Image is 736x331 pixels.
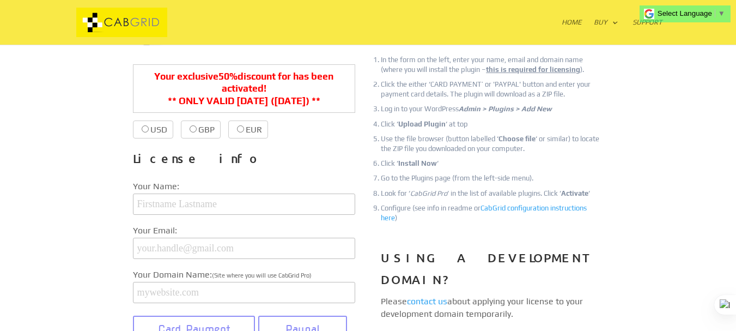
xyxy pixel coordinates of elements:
[381,247,603,296] h3: USING A DEVELOPMENT DOMAIN?
[133,238,355,259] input: your.handle@gmail.com
[594,19,618,45] a: Buy
[407,296,447,306] a: contact us
[133,179,355,194] label: Your Name:
[76,8,168,38] img: CabGrid
[133,16,355,49] p: is available to buy and download now . Please enter your license info below...
[381,173,603,183] li: Go to the Plugins page (from the left-side menu).
[133,268,355,282] label: Your Domain Name:
[562,19,582,45] a: Home
[718,9,725,17] span: ▼
[381,159,603,168] li: Click ‘ ‘
[133,121,173,139] label: USD
[228,121,268,139] label: EUR
[381,296,603,320] p: Please about applying your license to your development domain temporarily.
[561,189,588,197] strong: Activate
[459,105,552,113] em: Admin > Plugins > Add New
[381,134,603,154] li: Use the file browser (button labelled ‘ ‘ or similar) to locate the ZIP file you downloaded on yo...
[133,224,355,238] label: Your Email:
[142,125,149,133] input: USD
[486,65,580,74] u: this is required for licensing
[715,9,715,17] span: ​
[498,135,536,143] strong: Choose file
[381,119,603,129] li: Click ‘ ‘ at top
[658,9,712,17] span: Select Language
[398,159,437,167] strong: Install Now
[181,121,221,139] label: GBP
[381,189,603,198] li: Look for ‘ ‘ in the list of available plugins. Click ‘ ‘
[218,71,238,82] span: 50%
[237,125,244,133] input: EUR
[381,80,603,99] li: Click the either ‘CARD PAYMENT’ or 'PAYPAL' button and enter your payment card details. The plugi...
[381,55,603,75] li: In the form on the left, enter your name, email and domain name (where you will install the plugi...
[410,189,447,197] em: CabGrid Pro
[133,282,355,303] input: mywebsite.com
[133,194,355,215] input: Firstname Lastname
[190,125,197,133] input: GBP
[133,64,355,113] p: Your exclusive discount for has been activated! ** ONLY VALID [DATE] ( [DATE]) **
[381,203,603,223] li: Configure (see info in readme or )
[398,120,446,128] strong: Upload Plugin
[381,204,587,222] a: CabGrid configuration instructions here
[133,148,355,175] h3: License info
[632,19,662,45] a: Support
[381,104,603,114] li: Log in to your WordPress
[658,9,725,17] a: Select Language​
[212,272,312,279] span: (Site where you will use CabGrid Pro)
